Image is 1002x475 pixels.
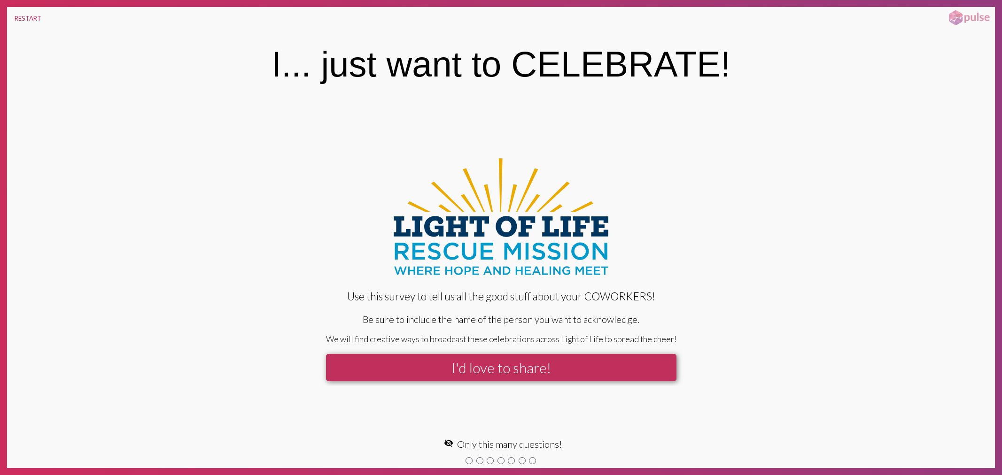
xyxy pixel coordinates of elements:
div: Be sure to include the name of the person you want to acknowledge. [326,314,676,325]
div: I... just want to CELEBRATE! [272,44,730,84]
span: Only this many questions! [457,438,562,450]
img: pulsehorizontalsmall.png [946,9,993,26]
div: We will find creative ways to broadcast these celebrations across Light of Life to spread the cheer! [326,334,676,344]
button: I'd love to share! [326,354,676,381]
button: RESTART [7,7,49,30]
div: Use this survey to tell us all the good stuff about your COWORKERS! [326,290,676,303]
mat-icon: visibility_off [444,438,453,448]
img: Light-of-Life_Full_RGB.svg [382,148,620,286]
